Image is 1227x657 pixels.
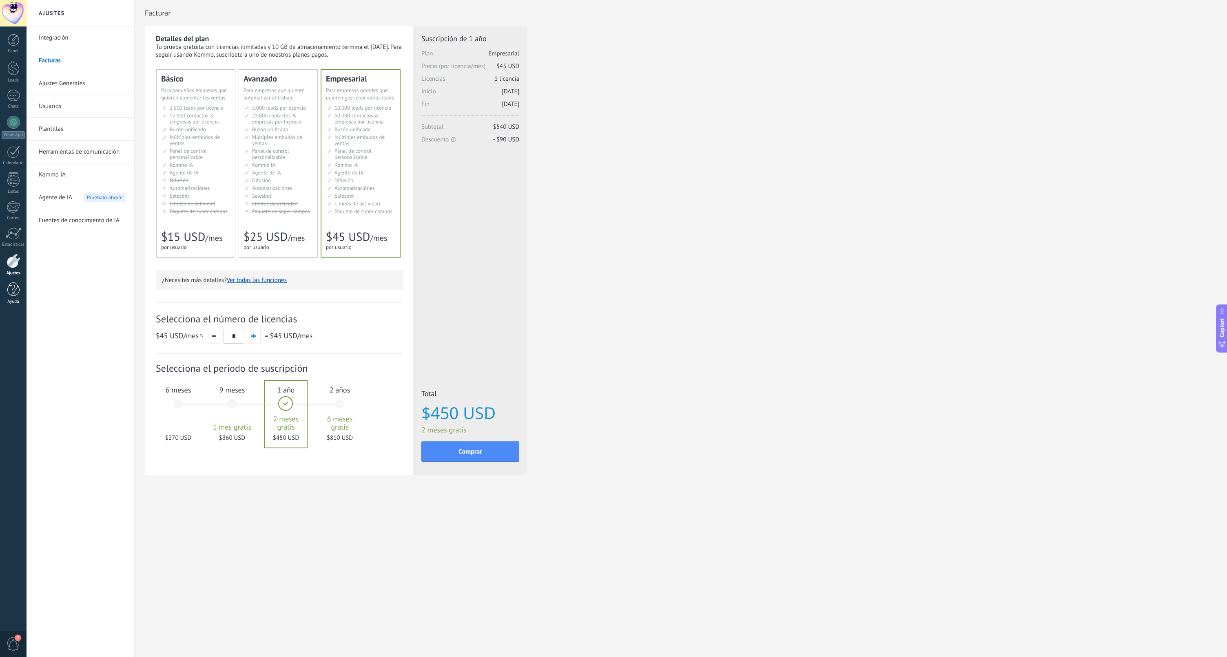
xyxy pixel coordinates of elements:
[244,229,288,245] span: $25 USD
[2,161,25,166] div: Calendario
[27,209,134,231] li: Fuentes de conocimiento de IA
[2,78,25,83] div: Leads
[334,200,380,207] span: Límites de actividad
[334,112,383,125] span: 50.000 contactos & empresas por licencia
[494,75,519,83] span: 1 licencia
[39,72,126,95] a: Ajustes Generales
[252,208,310,215] span: Paquete de super campos
[421,441,519,462] button: Comprar
[252,104,306,111] span: 5.000 leads por licencia
[493,136,519,143] span: - $90 USD
[27,163,134,186] li: Kommo IA
[156,34,209,43] b: Detalles del plan
[170,112,219,125] span: 12.500 contactos & empresas por licencia
[227,276,287,284] button: Ver todas las funciones
[421,389,519,401] span: Total
[252,161,275,168] span: Kommo IA
[2,271,25,276] div: Ajustes
[210,385,254,395] span: 9 meses
[39,118,126,141] a: Plantillas
[252,148,289,161] span: Panel de control personalizable
[39,26,126,49] a: Integración
[170,185,210,192] span: Automatizaciónes
[326,229,370,245] span: $45 USD
[288,233,305,243] span: /mes
[502,100,519,108] span: [DATE]
[421,425,519,434] span: 2 meses gratis
[252,169,281,176] span: Agente de IA
[421,404,519,422] span: $450 USD
[84,193,126,202] span: Pruébalo ahora!
[170,177,188,184] span: Difusión
[270,331,297,340] span: $45 USD
[27,49,134,72] li: Facturas
[27,186,134,209] li: Agente de IA
[334,148,372,161] span: Panel de control personalizable
[2,189,25,194] div: Listas
[15,635,21,641] span: 2
[326,87,394,101] span: Para empresas grandes que quieren gestionar varios leads
[502,88,519,95] span: [DATE]
[493,123,519,131] span: $540 USD
[170,208,228,215] span: Paquete de super campos
[334,192,354,199] span: Salesbot
[170,161,193,168] span: Kommo IA
[458,449,482,454] span: Comprar
[421,34,519,43] span: Suscripción de 1 año
[326,75,395,83] div: Empresarial
[421,75,519,88] span: Licencias
[334,161,358,168] span: Kommo IA
[39,163,126,186] a: Kommo IA
[421,123,519,136] span: Subtotal
[2,242,25,247] div: Estadísticas
[252,112,301,125] span: 25.000 contactos & empresas por licencia
[2,49,25,54] div: Panel
[162,276,397,284] p: ¿Necesitas más detalles?
[156,331,183,340] span: $45 USD
[170,104,224,111] span: 2.500 leads por licencia
[27,95,134,118] li: Usuarios
[496,62,519,70] span: $45 USD
[421,100,519,113] span: Fin
[39,95,126,118] a: Usuarios
[161,229,205,245] span: $15 USD
[156,434,200,442] span: $270 USD
[170,169,199,176] span: Agente de IA
[334,134,385,147] span: Múltiples embudos de ventas
[205,233,222,243] span: /mes
[156,313,403,325] span: Selecciona el número de licencias
[210,434,254,442] span: $360 USD
[39,49,126,72] a: Facturas
[318,385,362,395] span: 2 años
[39,186,126,209] a: Agente de IA Pruébalo ahora!
[156,43,403,59] div: Tu prueba gratuita con licencias ilimitadas y 10 GB de almacenamiento termina el [DATE]. Para seg...
[161,87,227,101] span: Para pequeñas empresas que quieren aumentar las ventas
[334,104,391,111] span: 10.000 leads por licencia
[334,169,363,176] span: Agente de IA
[421,62,519,75] span: Precio (por licencia/mes)
[1218,319,1226,337] span: Copilot
[252,185,292,192] span: Automatizaciónes
[334,185,375,192] span: Automatizaciónes
[252,177,271,184] span: Difusión
[145,9,171,17] span: Facturar
[318,415,362,431] span: 6 meses gratis
[421,136,519,143] span: Descuento
[156,385,200,395] span: 6 meses
[244,75,313,83] div: Avanzado
[264,331,268,340] span: =
[39,141,126,163] a: Herramientas de comunicación
[2,104,25,109] div: Chats
[264,434,308,442] span: $450 USD
[2,299,25,304] div: Ayuda
[421,50,519,62] span: Plan
[421,88,519,100] span: Inicio
[334,177,353,184] span: Difusión
[27,118,134,141] li: Plantillas
[252,126,288,133] span: Buzón unificado
[39,186,72,209] span: Agente de IA
[156,331,205,340] span: /mes
[252,200,298,207] span: Límites de actividad
[488,50,519,57] span: Empresarial
[170,200,215,207] span: Límites de actividad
